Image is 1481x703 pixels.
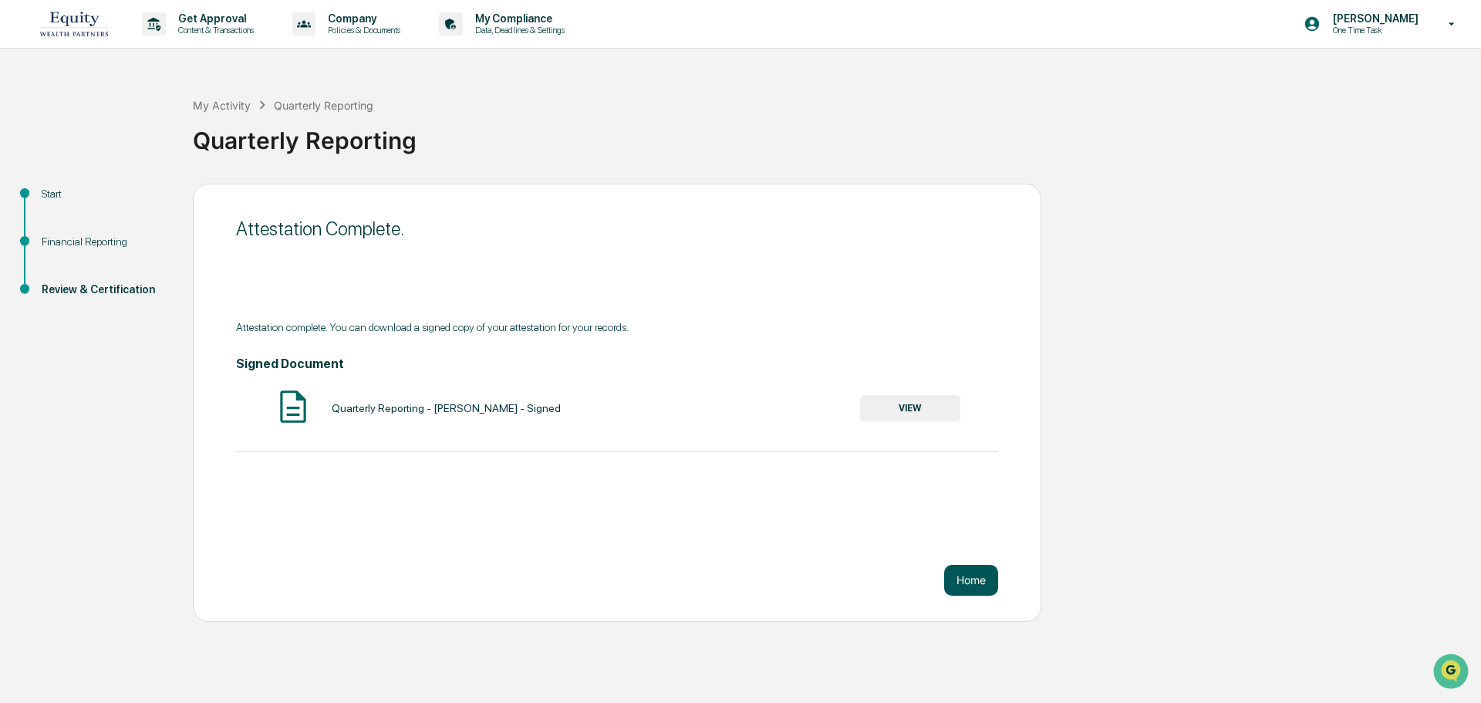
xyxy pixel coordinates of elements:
iframe: Open customer support [1432,652,1473,694]
div: Quarterly Reporting - [PERSON_NAME] - Signed [332,402,561,414]
a: Powered byPylon [109,261,187,273]
a: 🖐️Preclearance [9,188,106,216]
div: Financial Reporting [42,234,168,250]
span: Preclearance [31,194,100,210]
div: 🗄️ [112,196,124,208]
span: Attestations [127,194,191,210]
div: Quarterly Reporting [193,114,1473,154]
button: Home [944,565,998,596]
p: Get Approval [166,12,261,25]
p: Content & Transactions [166,25,261,35]
div: Start [42,186,168,202]
p: My Compliance [463,12,572,25]
p: [PERSON_NAME] [1321,12,1426,25]
span: Pylon [153,262,187,273]
div: Start new chat [52,118,253,134]
img: logo [37,6,111,41]
p: Company [315,12,408,25]
div: Attestation complete. You can download a signed copy of your attestation for your records. [236,321,998,333]
div: We're available if you need us! [52,134,195,146]
a: 🗄️Attestations [106,188,197,216]
div: My Activity [193,99,251,112]
h4: Signed Document [236,357,998,371]
a: 🔎Data Lookup [9,218,103,245]
p: Data, Deadlines & Settings [463,25,572,35]
div: Quarterly Reporting [274,99,373,112]
input: Clear [40,70,255,86]
div: 🔎 [15,225,28,238]
button: VIEW [860,395,960,421]
p: One Time Task [1321,25,1426,35]
span: Data Lookup [31,224,97,239]
p: How can we help? [15,32,281,57]
div: Attestation Complete. [236,218,998,240]
button: Start new chat [262,123,281,141]
div: Review & Certification [42,282,168,298]
p: Policies & Documents [315,25,408,35]
div: 🖐️ [15,196,28,208]
img: Document Icon [274,387,312,426]
img: 1746055101610-c473b297-6a78-478c-a979-82029cc54cd1 [15,118,43,146]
